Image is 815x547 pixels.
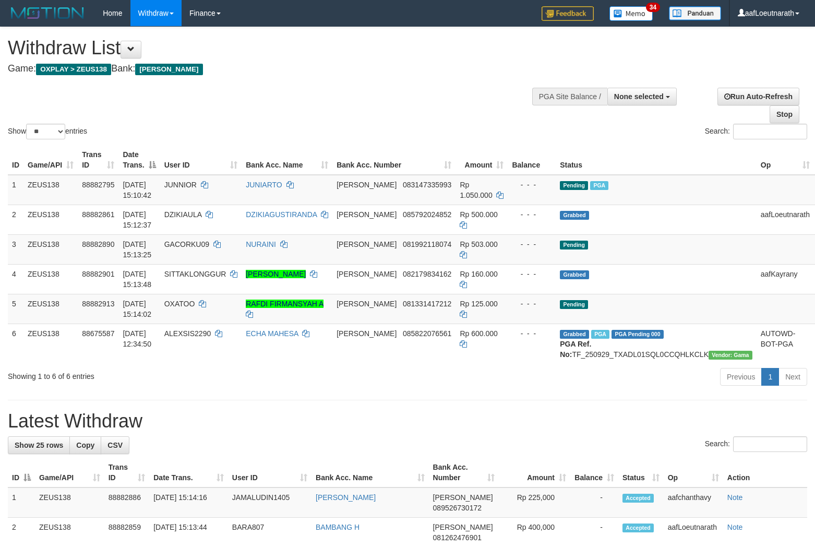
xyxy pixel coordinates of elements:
span: Grabbed [560,211,589,220]
th: Balance [508,145,556,175]
th: ID: activate to sort column descending [8,458,35,487]
span: Show 25 rows [15,441,63,449]
td: 4 [8,264,23,294]
th: Action [723,458,807,487]
th: Status [556,145,757,175]
th: Game/API: activate to sort column ascending [23,145,78,175]
span: Copy 089526730172 to clipboard [433,504,482,512]
a: 1 [761,368,779,386]
span: [PERSON_NAME] [337,270,397,278]
span: [DATE] 15:13:48 [123,270,151,289]
a: Copy [69,436,101,454]
span: [PERSON_NAME] [337,329,397,338]
td: AUTOWD-BOT-PGA [757,324,814,364]
b: PGA Ref. No: [560,340,591,359]
td: ZEUS138 [23,205,78,234]
a: Previous [720,368,762,386]
span: JUNNIOR [164,181,197,189]
a: [PERSON_NAME] [246,270,306,278]
span: Rp 125.000 [460,300,497,308]
span: SITTAKLONGGUR [164,270,226,278]
span: Copy 081992118074 to clipboard [403,240,451,248]
a: RAFDI FIRMANSYAH A [246,300,323,308]
th: Op: activate to sort column ascending [664,458,723,487]
input: Search: [733,124,807,139]
td: JAMALUDIN1405 [228,487,311,518]
span: [PERSON_NAME] [337,240,397,248]
span: Grabbed [560,270,589,279]
a: Run Auto-Refresh [717,88,799,105]
a: NURAINI [246,240,276,248]
td: - [570,487,618,518]
th: Bank Acc. Name: activate to sort column ascending [242,145,332,175]
div: - - - [512,180,552,190]
span: OXPLAY > ZEUS138 [36,64,111,75]
th: Bank Acc. Number: activate to sort column ascending [429,458,499,487]
span: DZIKIAULA [164,210,202,219]
span: Accepted [622,524,654,532]
input: Search: [733,436,807,452]
span: 88675587 [82,329,114,338]
label: Search: [705,124,807,139]
div: - - - [512,239,552,249]
a: ECHA MAHESA [246,329,298,338]
span: None selected [614,92,664,101]
span: [DATE] 15:10:42 [123,181,151,199]
span: 88882861 [82,210,114,219]
span: [PERSON_NAME] [433,523,493,531]
img: Button%20Memo.svg [609,6,653,21]
span: Copy 085822076561 to clipboard [403,329,451,338]
span: PGA Pending [612,330,664,339]
td: 6 [8,324,23,364]
td: ZEUS138 [23,294,78,324]
span: [DATE] 12:34:50 [123,329,151,348]
span: 88882913 [82,300,114,308]
td: [DATE] 15:14:16 [149,487,228,518]
td: aafLoeutnarath [757,205,814,234]
td: 5 [8,294,23,324]
th: Game/API: activate to sort column ascending [35,458,104,487]
span: Vendor URL: https://trx31.1velocity.biz [709,351,752,360]
span: Grabbed [560,330,589,339]
th: Status: activate to sort column ascending [618,458,664,487]
span: Copy [76,441,94,449]
span: [PERSON_NAME] [337,210,397,219]
img: MOTION_logo.png [8,5,87,21]
td: Rp 225,000 [499,487,570,518]
span: OXATOO [164,300,195,308]
span: [PERSON_NAME] [433,493,493,502]
span: Pending [560,181,588,190]
span: [DATE] 15:14:02 [123,300,151,318]
th: Bank Acc. Name: activate to sort column ascending [311,458,429,487]
a: Note [727,493,743,502]
span: CSV [107,441,123,449]
h1: Latest Withdraw [8,411,807,432]
button: None selected [607,88,677,105]
h4: Game: Bank: [8,64,533,74]
th: Bank Acc. Number: activate to sort column ascending [332,145,456,175]
td: ZEUS138 [23,175,78,205]
th: Date Trans.: activate to sort column ascending [149,458,228,487]
a: Note [727,523,743,531]
td: 2 [8,205,23,234]
select: Showentries [26,124,65,139]
td: ZEUS138 [23,264,78,294]
span: Rp 600.000 [460,329,497,338]
div: - - - [512,328,552,339]
a: DZIKIAGUSTIRANDA [246,210,317,219]
td: aafKayrany [757,264,814,294]
h1: Withdraw List [8,38,533,58]
span: Marked by aafpengsreynich [591,330,609,339]
span: Rp 503.000 [460,240,497,248]
span: [PERSON_NAME] [337,181,397,189]
span: 88882901 [82,270,114,278]
th: ID [8,145,23,175]
td: TF_250929_TXADL01SQL0CCQHLKCLK [556,324,757,364]
span: Rp 160.000 [460,270,497,278]
a: JUNIARTO [246,181,282,189]
td: 1 [8,487,35,518]
span: Pending [560,300,588,309]
div: - - - [512,299,552,309]
td: ZEUS138 [23,234,78,264]
span: GACORKU09 [164,240,209,248]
